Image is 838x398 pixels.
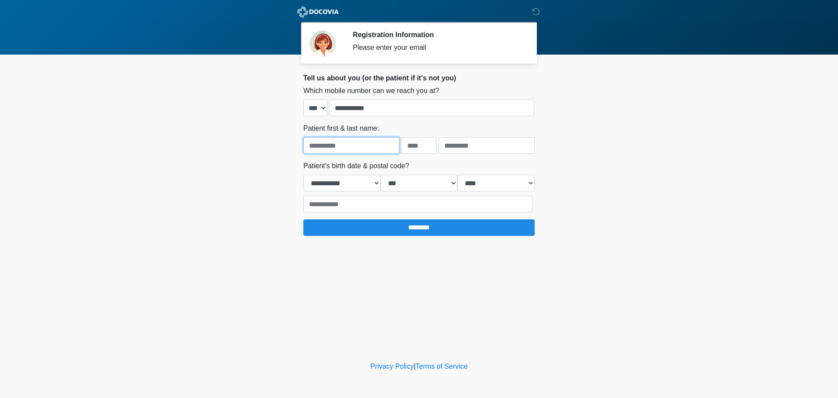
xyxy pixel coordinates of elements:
[295,7,341,17] img: ABC Med Spa- GFEase Logo
[303,123,379,134] label: Patient first & last name:
[303,74,535,82] h2: Tell us about you (or the patient if it's not you)
[353,42,522,53] div: Please enter your email
[303,86,439,96] label: Which mobile number can we reach you at?
[371,363,414,370] a: Privacy Policy
[414,363,416,370] a: |
[310,31,336,57] img: Agent Avatar
[303,161,409,171] label: Patient's birth date & postal code?
[416,363,467,370] a: Terms of Service
[353,31,522,39] h2: Registration Information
